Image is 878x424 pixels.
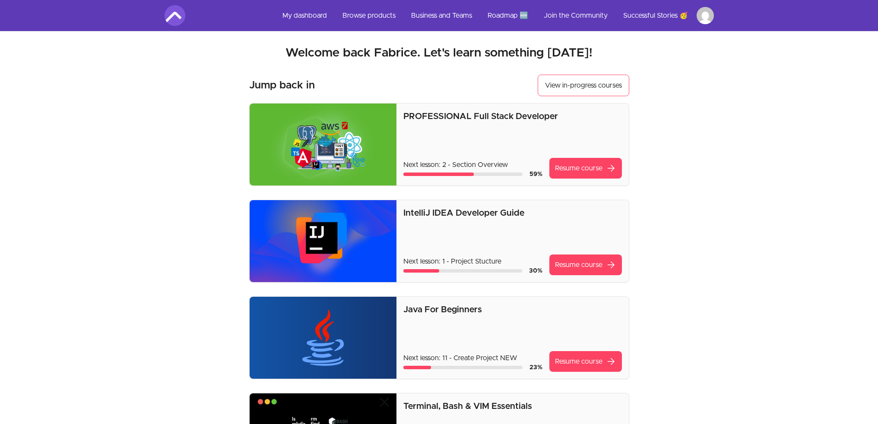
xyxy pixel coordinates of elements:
a: Browse products [336,5,403,26]
p: PROFESSIONAL Full Stack Developer [403,110,621,122]
span: 30 % [529,268,542,274]
p: Next lesson: 11 - Create Project NEW [403,353,542,363]
a: My dashboard [276,5,334,26]
img: Amigoscode logo [165,5,185,26]
a: Join the Community [537,5,615,26]
p: Next lesson: 2 - Section Overview [403,160,542,170]
span: arrow_forward [606,260,616,270]
a: Roadmap 🆕 [481,5,535,26]
a: Successful Stories 🥳 [616,5,695,26]
nav: Main [276,5,714,26]
h3: Jump back in [249,79,315,92]
a: Resume coursearrow_forward [549,158,622,179]
h2: Welcome back Fabrice. Let's learn something [DATE]! [165,45,714,61]
img: Product image for Java For Beginners [250,297,397,379]
span: arrow_forward [606,163,616,173]
a: Business and Teams [404,5,479,26]
p: Terminal, Bash & VIM Essentials [403,400,621,412]
p: Next lesson: 1 - Project Stucture [403,256,542,267]
a: Resume coursearrow_forward [549,351,622,372]
a: Resume coursearrow_forward [549,254,622,275]
span: arrow_forward [606,356,616,367]
p: Java For Beginners [403,304,621,316]
p: IntelliJ IDEA Developer Guide [403,207,621,219]
img: Profile image for Fabrice HABUMUGISHA [697,7,714,24]
img: Product image for PROFESSIONAL Full Stack Developer [250,104,397,185]
div: Course progress [403,173,522,176]
div: Course progress [403,366,522,369]
div: Course progress [403,269,522,273]
span: 59 % [529,171,542,177]
img: Product image for IntelliJ IDEA Developer Guide [250,200,397,282]
button: View in-progress courses [538,75,629,96]
span: 23 % [529,364,542,371]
